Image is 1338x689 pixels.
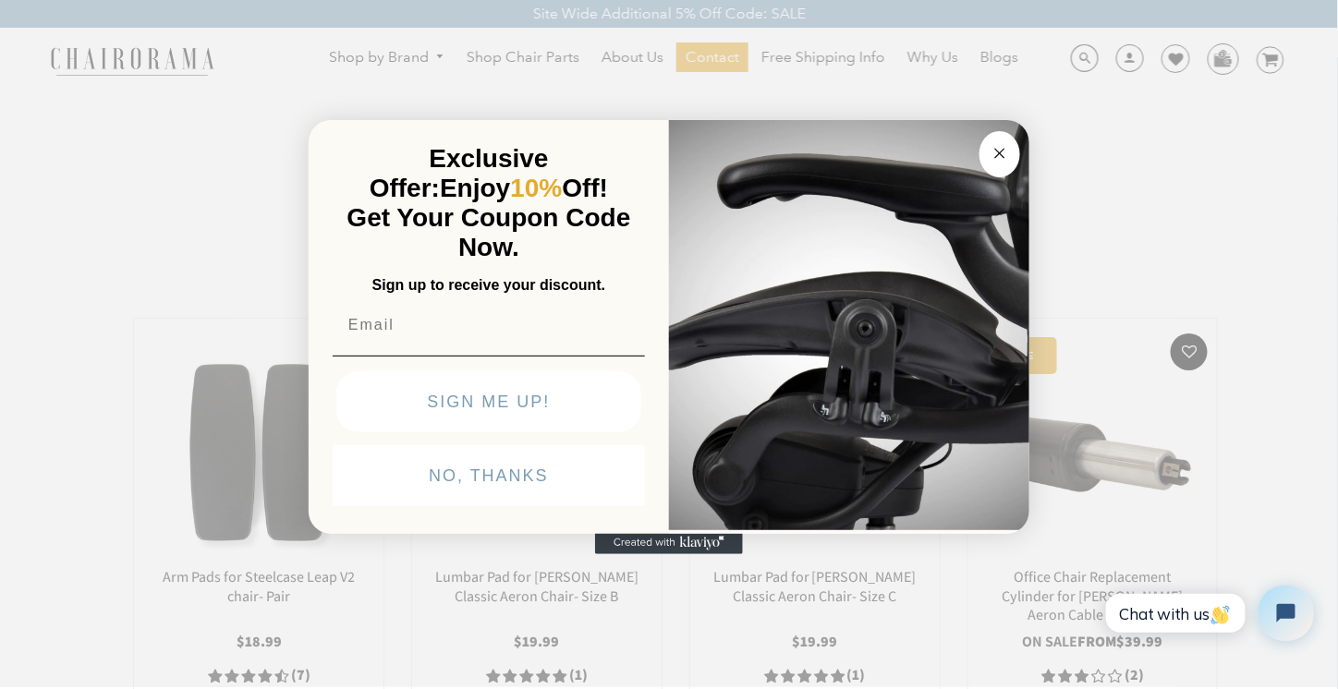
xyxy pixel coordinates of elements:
input: Email [333,307,645,344]
img: underline [333,356,645,357]
a: Created with Klaviyo - opens in a new tab [595,532,743,554]
iframe: Tidio Chat [1086,570,1330,657]
img: 92d77583-a095-41f6-84e7-858462e0427a.jpeg [669,116,1029,530]
button: SIGN ME UP! [336,371,641,432]
span: Enjoy Off! [440,174,608,202]
span: Sign up to receive your discount. [372,277,605,293]
button: Close dialog [979,131,1020,177]
span: Exclusive Offer: [370,144,549,202]
span: 10% [510,174,562,202]
span: Get Your Coupon Code Now. [347,203,631,261]
button: NO, THANKS [333,445,645,506]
